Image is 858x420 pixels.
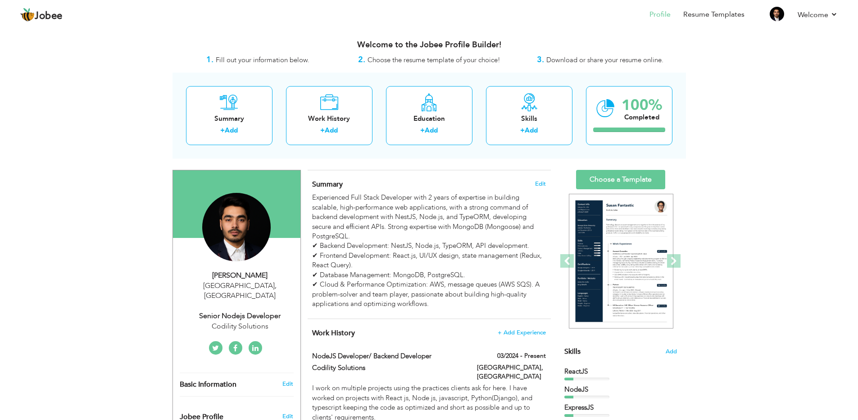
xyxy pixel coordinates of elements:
label: + [220,126,225,135]
label: [GEOGRAPHIC_DATA], [GEOGRAPHIC_DATA] [477,363,546,381]
span: Work History [312,328,355,338]
label: Codility Solutions [312,363,463,373]
h4: This helps to show the companies you have worked for. [312,329,545,338]
div: [GEOGRAPHIC_DATA] [GEOGRAPHIC_DATA] [180,281,300,301]
span: Fill out your information below. [216,55,309,64]
a: Add [225,126,238,135]
div: ReactJS [564,367,677,376]
a: Add [325,126,338,135]
strong: 1. [206,54,213,65]
div: Skills [493,114,565,123]
div: Completed [622,113,662,122]
div: [PERSON_NAME] [180,270,300,281]
span: , [275,281,277,291]
div: Summary [193,114,265,123]
a: Choose a Template [576,170,665,189]
a: Add [425,126,438,135]
span: Skills [564,347,581,356]
span: + Add Experience [498,329,546,336]
span: Download or share your resume online. [546,55,663,64]
a: Welcome [798,9,838,20]
a: Resume Templates [683,9,745,20]
img: jobee.io [20,8,35,22]
a: Jobee [20,8,63,22]
div: Work History [293,114,365,123]
h4: Adding a summary is a quick and easy way to highlight your experience and interests. [312,180,545,189]
div: ExpressJS [564,403,677,412]
div: 100% [622,98,662,113]
strong: 2. [358,54,365,65]
div: Education [393,114,465,123]
span: Jobee [35,11,63,21]
img: Haseeb Tahir [202,193,271,261]
span: Choose the resume template of your choice! [368,55,500,64]
label: 03/2024 - Present [497,352,546,361]
span: Summary [312,179,343,189]
label: NodeJS Developer/ Backend Developer [312,352,463,361]
img: Profile Img [770,7,784,21]
div: Senior Nodejs Developer [180,311,300,321]
h3: Welcome to the Jobee Profile Builder! [173,41,686,50]
div: Experienced Full Stack Developer with 2 years of expertise in building scalable, high-performance... [312,193,545,309]
span: Edit [535,181,546,187]
label: + [520,126,525,135]
span: Add [666,347,677,356]
div: NodeJS [564,385,677,394]
label: + [320,126,325,135]
a: Edit [282,380,293,388]
a: Profile [649,9,671,20]
span: Basic Information [180,381,236,389]
div: Codility Solutions [180,321,300,332]
label: + [420,126,425,135]
strong: 3. [537,54,544,65]
a: Add [525,126,538,135]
